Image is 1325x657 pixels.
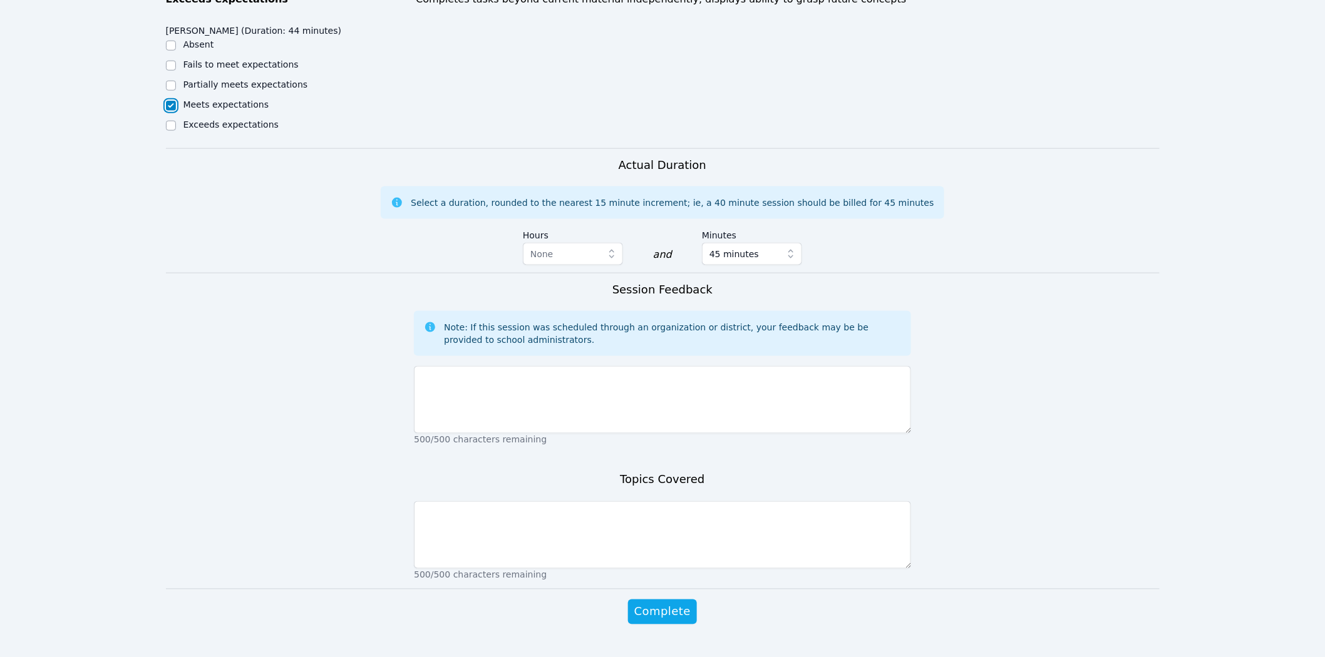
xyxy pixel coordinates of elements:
[628,599,697,624] button: Complete
[183,120,279,130] label: Exceeds expectations
[411,196,934,209] div: Select a duration, rounded to the nearest 15 minute increment; ie, a 40 minute session should be ...
[183,79,308,89] label: Partially meets expectations
[702,224,802,243] label: Minutes
[612,281,713,298] h3: Session Feedback
[183,99,269,109] label: Meets expectations
[183,59,299,69] label: Fails to meet expectations
[166,19,342,38] legend: [PERSON_NAME] (Duration: 44 minutes)
[523,224,623,243] label: Hours
[702,243,802,265] button: 45 minutes
[709,247,759,262] span: 45 minutes
[414,434,911,446] p: 500/500 characters remaining
[183,39,214,49] label: Absent
[634,603,691,621] span: Complete
[414,569,911,581] p: 500/500 characters remaining
[653,247,672,262] div: and
[530,249,554,259] span: None
[620,471,704,489] h3: Topics Covered
[619,156,706,174] h3: Actual Duration
[523,243,623,265] button: None
[444,321,901,346] div: Note: If this session was scheduled through an organization or district, your feedback may be be ...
